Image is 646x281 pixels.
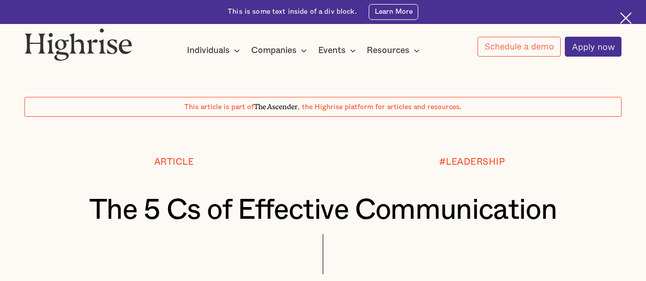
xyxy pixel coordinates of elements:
div: Companies [251,44,310,57]
a: Apply now [565,37,621,57]
div: Companies [251,44,297,57]
img: Highrise logo [25,28,132,61]
a: Schedule a demo [477,37,561,57]
div: Article [154,157,194,167]
div: Resources [367,44,410,57]
h1: The 5 Cs of Effective Communication [50,195,596,226]
div: Resources [367,44,423,57]
div: Individuals [187,44,243,57]
div: This is some text inside of a div block. [228,7,357,17]
div: #LEADERSHIP [439,157,506,167]
div: Events [318,44,359,57]
span: , the Highrise platform for articles and resources. [298,104,462,111]
div: Events [318,44,346,57]
span: The Ascender [254,101,298,110]
div: Individuals [187,44,230,57]
span: This article is part of [184,104,254,111]
a: Learn More [369,4,418,20]
img: Cross icon [620,12,632,24]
